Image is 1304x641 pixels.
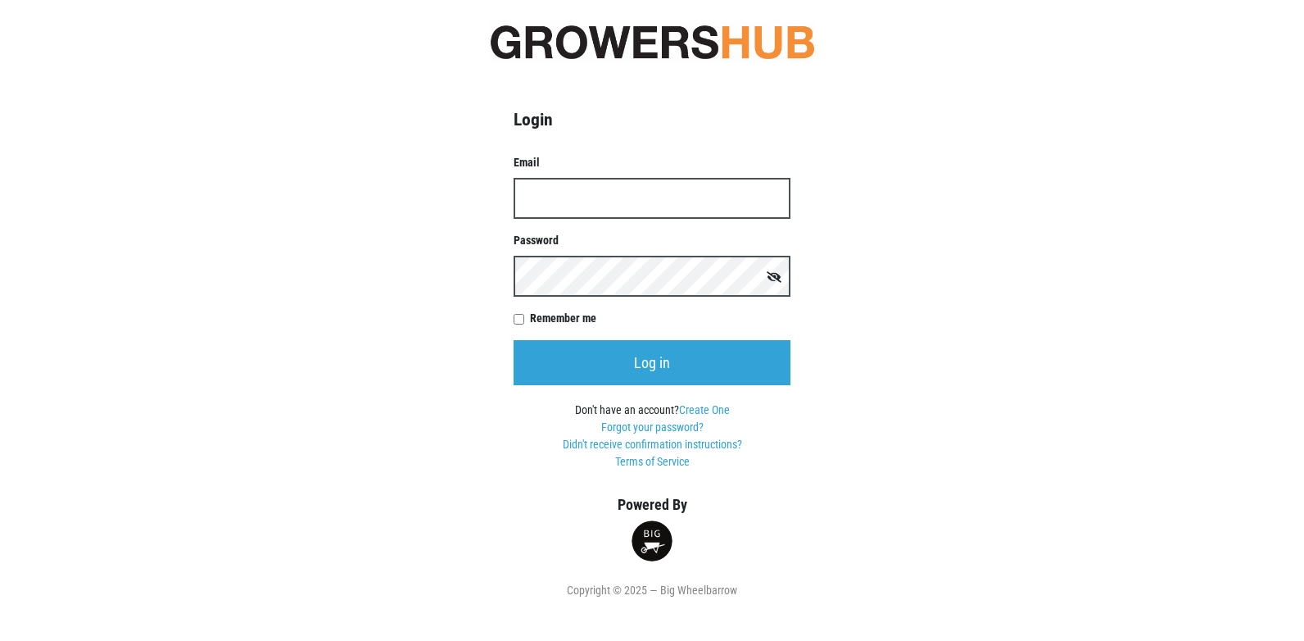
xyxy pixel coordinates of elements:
a: Didn't receive confirmation instructions? [563,438,742,451]
img: original-fc7597fdc6adbb9d0e2ae620e786d1a2.jpg [488,20,816,63]
a: Forgot your password? [601,421,704,434]
div: Don't have an account? [514,402,790,471]
h4: Login [514,109,790,130]
input: Log in [514,340,790,385]
label: Password [514,232,790,249]
div: Copyright © 2025 — Big Wheelbarrow [488,582,816,599]
label: Email [514,154,790,171]
img: small-round-logo-d6fdfe68ae19b7bfced82731a0234da4.png [632,521,672,561]
label: Remember me [530,310,790,327]
h5: Powered By [488,496,816,514]
a: Create One [679,403,730,416]
a: Terms of Service [615,455,690,468]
